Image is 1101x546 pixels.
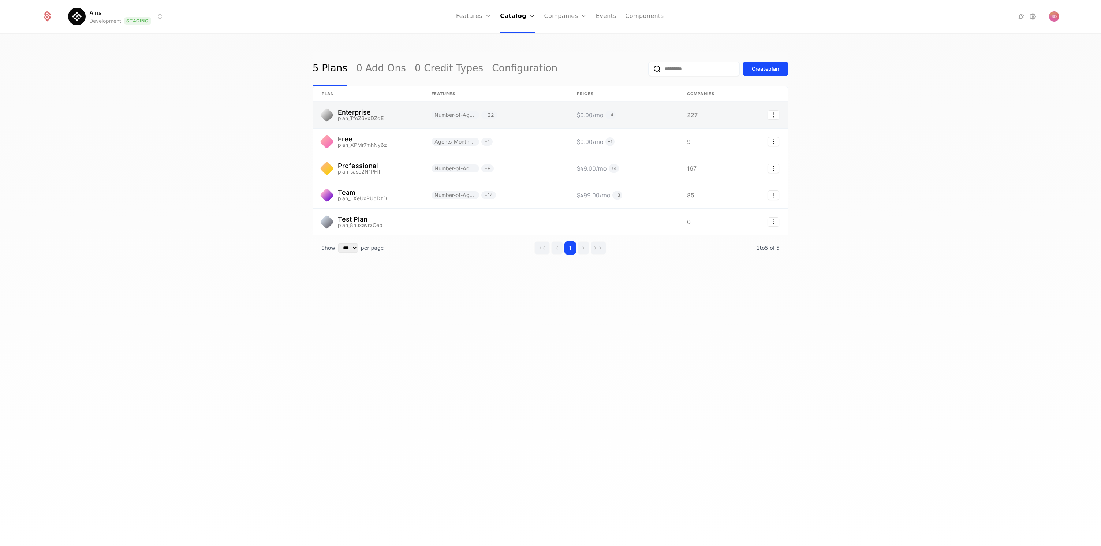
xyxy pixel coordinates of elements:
img: Airia [68,8,86,25]
a: 5 Plans [313,52,347,86]
button: Select action [768,217,779,227]
div: Table pagination [313,235,788,260]
button: Createplan [743,62,788,76]
span: 1 to 5 of [757,245,776,251]
button: Go to previous page [551,241,563,255]
button: Select action [768,137,779,146]
div: Create plan [752,65,779,73]
button: Select action [768,110,779,120]
th: Prices [568,86,678,102]
span: Staging [124,17,151,25]
span: per page [361,244,384,252]
th: Companies [678,86,737,102]
a: Configuration [492,52,557,86]
button: Go to first page [534,241,550,255]
button: Select action [768,190,779,200]
button: Open user button [1049,11,1059,22]
a: 0 Credit Types [415,52,483,86]
span: Show [321,244,335,252]
div: Development [89,17,121,25]
img: Svetoslav Dodev [1049,11,1059,22]
button: Select environment [70,8,164,25]
button: Go to next page [578,241,589,255]
a: Integrations [1017,12,1026,21]
a: 0 Add Ons [356,52,406,86]
span: Airia [89,8,102,17]
a: Settings [1029,12,1037,21]
div: Page navigation [534,241,606,255]
select: Select page size [338,243,358,253]
button: Go to last page [591,241,606,255]
button: Go to page 1 [564,241,576,255]
button: Select action [768,164,779,173]
th: plan [313,86,423,102]
th: Features [423,86,568,102]
span: 5 [757,245,780,251]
